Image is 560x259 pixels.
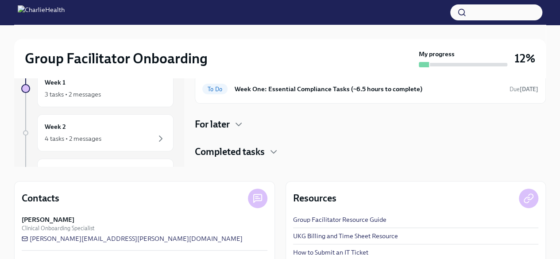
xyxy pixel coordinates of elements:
[235,84,502,94] h6: Week One: Essential Compliance Tasks (~6.5 hours to complete)
[510,86,538,93] span: Due
[202,82,538,96] a: To DoWeek One: Essential Compliance Tasks (~6.5 hours to complete)Due[DATE]
[195,118,230,131] h4: For later
[45,77,66,87] h6: Week 1
[510,85,538,93] span: September 15th, 2025 10:00
[45,166,66,176] h6: Week 3
[22,224,94,232] span: Clinical Onboarding Specialist
[514,50,535,66] h3: 12%
[419,50,455,58] strong: My progress
[195,118,546,131] div: For later
[293,232,398,240] a: UKG Billing and Time Sheet Resource
[21,114,174,151] a: Week 24 tasks • 2 messages
[22,234,243,243] a: [PERSON_NAME][EMAIL_ADDRESS][PERSON_NAME][DOMAIN_NAME]
[202,86,228,93] span: To Do
[25,50,208,67] h2: Group Facilitator Onboarding
[45,134,101,143] div: 4 tasks • 2 messages
[21,70,174,107] a: Week 13 tasks • 2 messages
[22,192,59,205] h4: Contacts
[21,158,174,196] a: Week 3
[45,122,66,131] h6: Week 2
[293,192,336,205] h4: Resources
[45,90,101,99] div: 3 tasks • 2 messages
[293,215,386,224] a: Group Facilitator Resource Guide
[520,86,538,93] strong: [DATE]
[18,5,65,19] img: CharlieHealth
[195,145,546,158] div: Completed tasks
[293,248,368,257] a: How to Submit an IT Ticket
[22,215,74,224] strong: [PERSON_NAME]
[195,145,265,158] h4: Completed tasks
